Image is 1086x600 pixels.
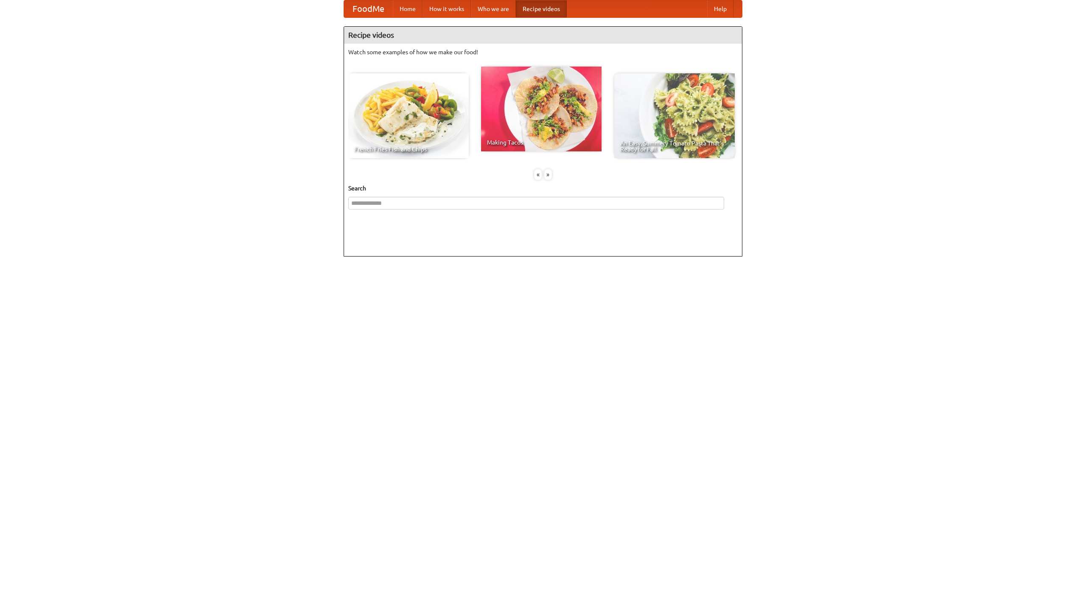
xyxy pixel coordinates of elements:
[354,146,463,152] span: French Fries Fish and Chips
[487,140,596,145] span: Making Tacos
[534,169,542,180] div: «
[344,27,742,44] h4: Recipe videos
[516,0,567,17] a: Recipe videos
[348,73,469,158] a: French Fries Fish and Chips
[481,67,602,151] a: Making Tacos
[471,0,516,17] a: Who we are
[614,73,735,158] a: An Easy, Summery Tomato Pasta That's Ready for Fall
[344,0,393,17] a: FoodMe
[544,169,552,180] div: »
[620,140,729,152] span: An Easy, Summery Tomato Pasta That's Ready for Fall
[348,184,738,193] h5: Search
[423,0,471,17] a: How it works
[348,48,738,56] p: Watch some examples of how we make our food!
[393,0,423,17] a: Home
[707,0,733,17] a: Help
